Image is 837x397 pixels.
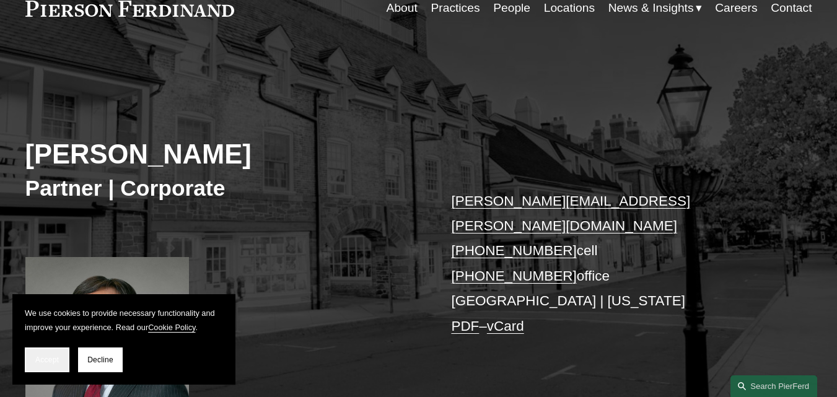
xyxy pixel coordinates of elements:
[730,375,817,397] a: Search this site
[25,347,69,372] button: Accept
[451,268,576,284] a: [PHONE_NUMBER]
[87,356,113,364] span: Decline
[451,318,479,334] a: PDF
[487,318,524,334] a: vCard
[25,138,419,171] h2: [PERSON_NAME]
[35,356,59,364] span: Accept
[451,243,576,258] a: [PHONE_NUMBER]
[451,193,690,233] a: [PERSON_NAME][EMAIL_ADDRESS][PERSON_NAME][DOMAIN_NAME]
[12,294,235,385] section: Cookie banner
[148,323,195,332] a: Cookie Policy
[25,307,223,335] p: We use cookies to provide necessary functionality and improve your experience. Read our .
[25,175,419,203] h3: Partner | Corporate
[78,347,123,372] button: Decline
[451,189,779,339] p: cell office [GEOGRAPHIC_DATA] | [US_STATE] –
